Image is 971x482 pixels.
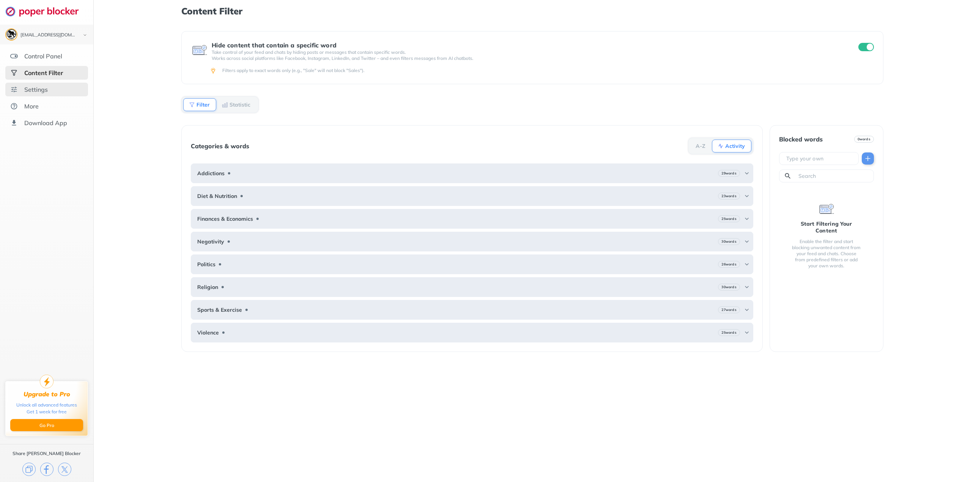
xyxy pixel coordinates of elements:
[197,216,253,222] b: Finances & Economics
[10,102,18,110] img: about.svg
[222,102,228,108] img: Statistic
[197,239,224,245] b: Negativity
[22,463,36,476] img: copy.svg
[229,102,250,107] b: Statistic
[181,6,883,16] h1: Content Filter
[212,42,844,49] div: Hide content that contain a specific word
[189,102,195,108] img: Filter
[721,171,736,176] b: 29 words
[5,6,87,17] img: logo-webpage.svg
[858,137,870,142] b: 0 words
[58,463,71,476] img: x.svg
[197,307,242,313] b: Sports & Exercise
[222,68,872,74] div: Filters apply to exact words only (e.g., "Sale" will not block "Sales").
[721,330,736,335] b: 25 words
[24,86,48,93] div: Settings
[197,193,237,199] b: Diet & Nutrition
[24,119,67,127] div: Download App
[197,330,219,336] b: Violence
[197,261,215,267] b: Politics
[786,155,855,162] input: Type your own
[725,144,745,148] b: Activity
[721,284,736,290] b: 30 words
[197,170,225,176] b: Addictions
[24,52,62,60] div: Control Panel
[791,220,862,234] div: Start Filtering Your Content
[10,69,18,77] img: social-selected.svg
[718,143,724,149] img: Activity
[24,102,39,110] div: More
[6,29,17,40] img: AOh14Gjxxc8BQPN6vls0nP8JlJqF9MPFfMlJxot3a33aYg=s96-c
[798,172,870,180] input: Search
[196,102,210,107] b: Filter
[721,239,736,244] b: 30 words
[791,239,862,269] div: Enable the filter and start blocking unwanted content from your feed and chats. Choose from prede...
[721,307,736,312] b: 27 words
[10,419,83,431] button: Go Pro
[10,119,18,127] img: download-app.svg
[191,143,249,149] div: Categories & words
[13,451,81,457] div: Share [PERSON_NAME] Blocker
[27,408,67,415] div: Get 1 week for free
[24,391,70,398] div: Upgrade to Pro
[212,49,844,55] p: Take control of your feed and chats by hiding posts or messages that contain specific words.
[80,31,90,39] img: chevron-bottom-black.svg
[721,216,736,221] b: 25 words
[24,69,63,77] div: Content Filter
[779,136,823,143] div: Blocked words
[20,33,77,38] div: taklin7@gmail.com
[721,193,736,199] b: 23 words
[721,262,736,267] b: 26 words
[212,55,844,61] p: Works across social platforms like Facebook, Instagram, LinkedIn, and Twitter – and even filters ...
[197,284,218,290] b: Religion
[10,86,18,93] img: settings.svg
[40,463,53,476] img: facebook.svg
[16,402,77,408] div: Unlock all advanced features
[696,144,705,148] b: A-Z
[40,375,53,388] img: upgrade-to-pro.svg
[10,52,18,60] img: features.svg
